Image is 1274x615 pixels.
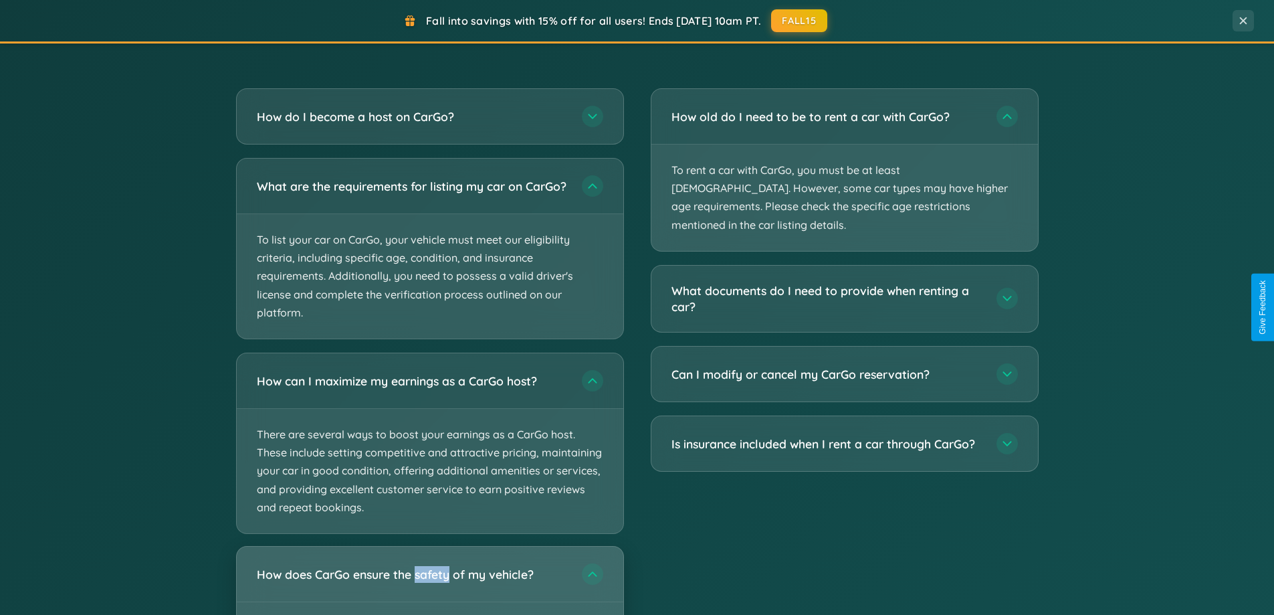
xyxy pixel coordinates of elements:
p: To list your car on CarGo, your vehicle must meet our eligibility criteria, including specific ag... [237,214,623,339]
button: FALL15 [771,9,827,32]
h3: How old do I need to be to rent a car with CarGo? [671,108,983,125]
div: Give Feedback [1258,280,1267,335]
h3: Is insurance included when I rent a car through CarGo? [671,436,983,452]
h3: What documents do I need to provide when renting a car? [671,282,983,315]
p: To rent a car with CarGo, you must be at least [DEMOGRAPHIC_DATA]. However, some car types may ha... [651,145,1038,251]
span: Fall into savings with 15% off for all users! Ends [DATE] 10am PT. [426,14,761,27]
h3: What are the requirements for listing my car on CarGo? [257,178,568,195]
h3: Can I modify or cancel my CarGo reservation? [671,366,983,383]
p: There are several ways to boost your earnings as a CarGo host. These include setting competitive ... [237,409,623,533]
h3: How can I maximize my earnings as a CarGo host? [257,373,568,389]
h3: How do I become a host on CarGo? [257,108,568,125]
h3: How does CarGo ensure the safety of my vehicle? [257,566,568,583]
